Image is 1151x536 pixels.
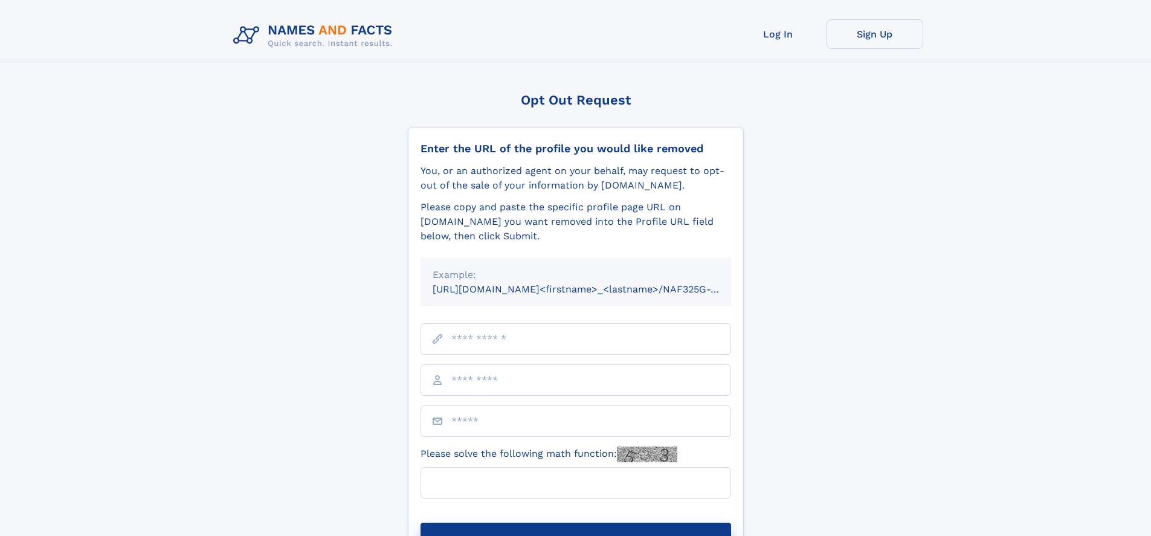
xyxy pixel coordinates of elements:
[421,164,731,193] div: You, or an authorized agent on your behalf, may request to opt-out of the sale of your informatio...
[421,142,731,155] div: Enter the URL of the profile you would like removed
[421,200,731,244] div: Please copy and paste the specific profile page URL on [DOMAIN_NAME] you want removed into the Pr...
[730,19,827,49] a: Log In
[433,268,719,282] div: Example:
[408,92,744,108] div: Opt Out Request
[827,19,923,49] a: Sign Up
[421,447,677,462] label: Please solve the following math function:
[228,19,402,52] img: Logo Names and Facts
[433,283,754,295] small: [URL][DOMAIN_NAME]<firstname>_<lastname>/NAF325G-xxxxxxxx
